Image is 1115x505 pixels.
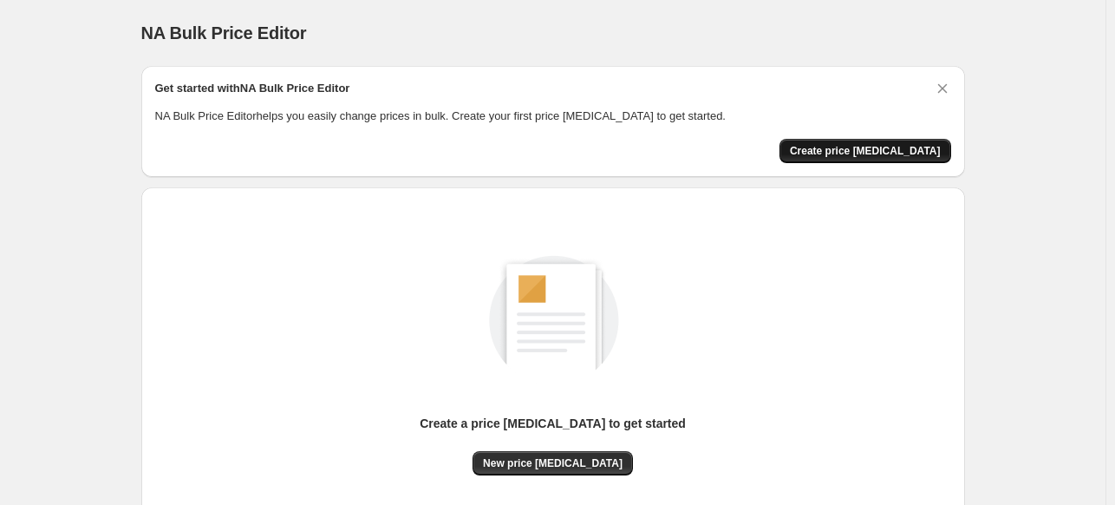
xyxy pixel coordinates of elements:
[155,80,350,97] h2: Get started with NA Bulk Price Editor
[141,23,307,43] span: NA Bulk Price Editor
[483,456,623,470] span: New price [MEDICAL_DATA]
[779,139,951,163] button: Create price change job
[790,144,941,158] span: Create price [MEDICAL_DATA]
[473,451,633,475] button: New price [MEDICAL_DATA]
[155,108,951,125] p: NA Bulk Price Editor helps you easily change prices in bulk. Create your first price [MEDICAL_DAT...
[420,415,686,432] p: Create a price [MEDICAL_DATA] to get started
[934,80,951,97] button: Dismiss card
